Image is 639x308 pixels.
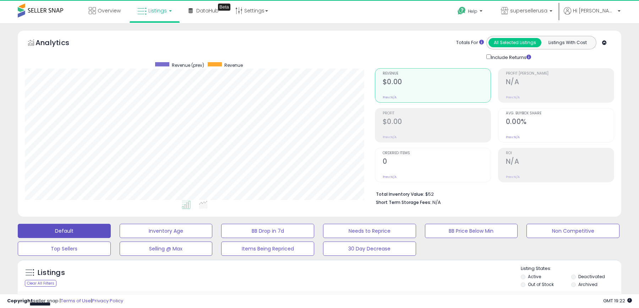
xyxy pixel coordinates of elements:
h2: $0.00 [383,78,491,87]
h2: N/A [506,157,614,167]
p: Listing States: [521,265,621,272]
span: Ordered Items [383,151,491,155]
span: Profit [PERSON_NAME] [506,72,614,76]
h2: 0 [383,157,491,167]
small: Prev: N/A [506,175,520,179]
span: DataHub [196,7,219,14]
small: Prev: N/A [506,95,520,99]
span: Listings [148,7,167,14]
a: Help [452,1,490,23]
h5: Analytics [35,38,83,49]
span: ROI [506,151,614,155]
span: Revenue [383,72,491,76]
small: Prev: N/A [506,135,520,139]
span: Help [468,8,477,14]
h5: Listings [38,268,65,278]
i: Get Help [457,6,466,15]
button: Listings With Cost [541,38,594,47]
div: Clear All Filters [25,280,56,287]
b: Total Inventory Value: [376,191,424,197]
a: Terms of Use [61,297,91,304]
a: Hi [PERSON_NAME] [564,7,621,23]
span: Revenue [224,62,243,68]
button: 30 Day Decrease [323,242,416,256]
small: Prev: N/A [383,95,397,99]
small: Prev: N/A [383,175,397,179]
h2: N/A [506,78,614,87]
button: Selling @ Max [120,242,213,256]
button: Non Competitive [526,224,619,238]
button: Items Being Repriced [221,242,314,256]
span: supersellerusa [510,7,547,14]
span: Hi [PERSON_NAME] [573,7,616,14]
span: Revenue (prev) [172,62,204,68]
button: Top Sellers [18,242,111,256]
label: Deactivated [578,274,605,280]
div: Totals For [456,39,484,46]
div: Include Returns [481,53,540,61]
button: Default [18,224,111,238]
strong: Copyright [7,297,33,304]
a: Privacy Policy [92,297,123,304]
span: Avg. Buybox Share [506,112,614,115]
li: $52 [376,189,609,198]
button: All Selected Listings [488,38,541,47]
button: Inventory Age [120,224,213,238]
span: N/A [432,199,441,206]
div: seller snap | | [7,298,123,304]
button: Needs to Reprice [323,224,416,238]
h2: 0.00% [506,118,614,127]
b: Short Term Storage Fees: [376,199,431,205]
span: 2025-09-12 19:22 GMT [603,297,632,304]
label: Active [528,274,541,280]
button: BB Drop in 7d [221,224,314,238]
small: Prev: N/A [383,135,397,139]
div: Tooltip anchor [218,4,230,11]
span: Profit [383,112,491,115]
button: BB Price Below Min [425,224,518,238]
h2: $0.00 [383,118,491,127]
span: Overview [98,7,121,14]
label: Out of Stock [528,281,554,287]
label: Archived [578,281,597,287]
